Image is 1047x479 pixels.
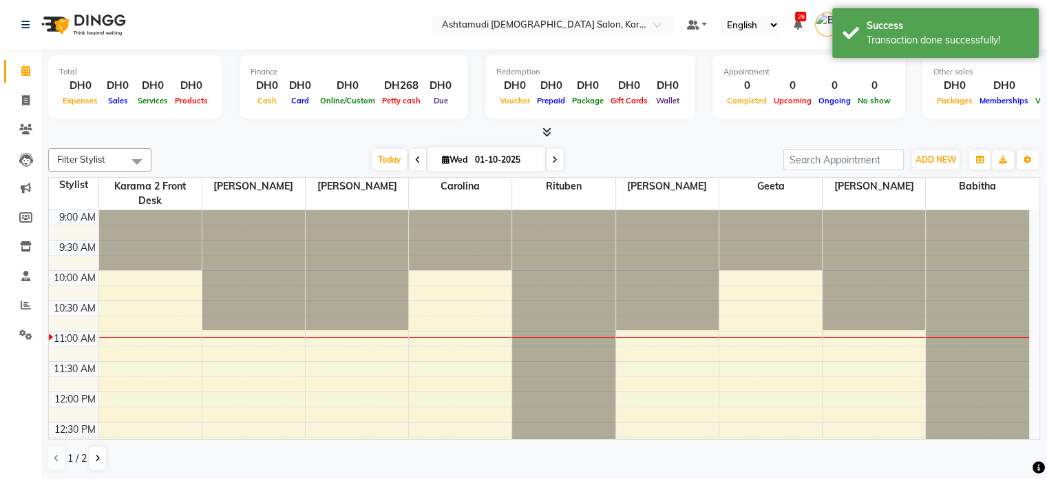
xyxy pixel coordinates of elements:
div: Redemption [496,66,684,78]
span: Sales [105,96,131,105]
span: Expenses [59,96,101,105]
input: 2025-10-01 [471,150,540,170]
div: DH0 [251,78,284,94]
span: [PERSON_NAME] [202,178,305,195]
span: Voucher [496,96,533,105]
div: DH268 [379,78,424,94]
div: 11:30 AM [51,362,98,376]
div: DH0 [134,78,171,94]
span: Packages [933,96,976,105]
div: DH0 [533,78,569,94]
span: Carolina [409,178,511,195]
div: 9:00 AM [56,210,98,225]
div: 12:00 PM [52,392,98,407]
span: Filter Stylist [57,154,105,165]
span: Card [288,96,313,105]
span: [PERSON_NAME] [823,178,925,195]
span: Wed [438,154,471,165]
span: Completed [723,96,770,105]
div: DH0 [284,78,317,94]
div: 10:00 AM [51,271,98,285]
a: 26 [793,19,801,31]
input: Search Appointment [783,149,904,170]
span: Memberships [976,96,1032,105]
div: DH0 [101,78,134,94]
div: 0 [854,78,894,94]
div: 0 [815,78,854,94]
span: 26 [795,12,806,21]
span: [PERSON_NAME] [306,178,408,195]
span: Products [171,96,211,105]
div: 9:30 AM [56,241,98,255]
div: DH0 [59,78,101,94]
span: Petty cash [379,96,424,105]
span: Upcoming [770,96,815,105]
div: 10:30 AM [51,301,98,316]
span: 1 / 2 [67,451,87,466]
img: Bindu (Manager Accounts) [815,12,839,37]
div: Stylist [49,178,98,192]
div: 12:30 PM [52,422,98,437]
div: DH0 [933,78,976,94]
div: 0 [723,78,770,94]
span: Karama 2 Front Desk [99,178,202,210]
div: DH0 [496,78,533,94]
div: Finance [251,66,457,78]
span: Online/Custom [317,96,379,105]
div: DH0 [171,78,211,94]
span: [PERSON_NAME] [616,178,719,195]
span: Rituben [512,178,615,195]
div: 11:00 AM [51,332,98,346]
img: logo [35,6,129,44]
div: Transaction done successfully! [867,33,1028,48]
div: DH0 [651,78,684,94]
div: DH0 [976,78,1032,94]
div: Appointment [723,66,894,78]
span: Gift Cards [607,96,651,105]
div: Success [867,19,1028,33]
button: ADD NEW [912,150,960,170]
div: DH0 [569,78,607,94]
div: DH0 [424,78,457,94]
div: Total [59,66,211,78]
div: DH0 [317,78,379,94]
span: Package [569,96,607,105]
span: Services [134,96,171,105]
span: Wallet [653,96,683,105]
span: Cash [254,96,280,105]
span: Ongoing [815,96,854,105]
span: Today [372,149,407,170]
div: 0 [770,78,815,94]
span: ADD NEW [916,154,956,165]
span: Due [430,96,452,105]
div: DH0 [607,78,651,94]
span: Babitha [926,178,1029,195]
span: No show [854,96,894,105]
span: Prepaid [533,96,569,105]
span: Geeta [719,178,822,195]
